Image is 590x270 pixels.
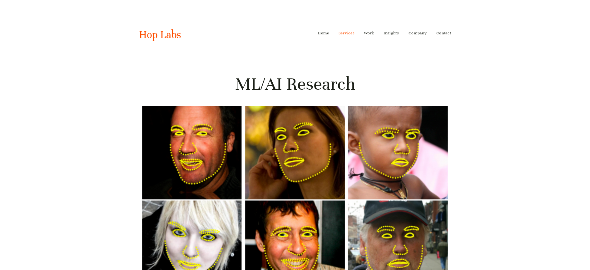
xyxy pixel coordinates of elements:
[364,28,374,38] a: Work
[139,28,181,41] a: Hop Labs
[384,28,399,38] a: Insights
[409,28,427,38] a: Company
[436,28,451,38] a: Contact
[339,28,355,38] a: Services
[318,28,329,38] a: Home
[139,73,451,95] h1: ML/AI Research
